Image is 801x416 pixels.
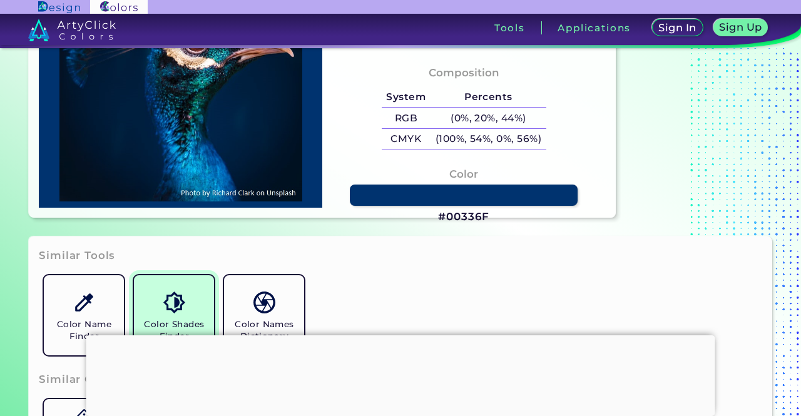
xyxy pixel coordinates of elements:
[660,23,696,33] h5: Sign In
[49,318,119,342] h5: Color Name Finder
[28,19,116,41] img: logo_artyclick_colors_white.svg
[431,108,546,128] h5: (0%, 20%, 44%)
[382,129,431,150] h5: CMYK
[73,292,95,313] img: icon_color_name_finder.svg
[139,318,209,342] h5: Color Shades Finder
[431,129,546,150] h5: (100%, 54%, 0%, 56%)
[382,87,431,108] h5: System
[494,23,525,33] h3: Tools
[39,270,129,360] a: Color Name Finder
[558,23,631,33] h3: Applications
[86,335,715,413] iframe: Advertisement
[449,165,478,183] h4: Color
[714,19,767,36] a: Sign Up
[720,23,761,33] h5: Sign Up
[382,108,431,128] h5: RGB
[38,1,80,13] img: ArtyClick Design logo
[129,270,219,360] a: Color Shades Finder
[653,19,702,36] a: Sign In
[429,64,499,82] h4: Composition
[253,292,275,313] img: icon_color_names_dictionary.svg
[39,248,115,263] h3: Similar Tools
[219,270,309,360] a: Color Names Dictionary
[229,318,299,342] h5: Color Names Dictionary
[39,372,124,387] h3: Similar Quizes
[431,87,546,108] h5: Percents
[163,292,185,313] img: icon_color_shades.svg
[438,210,489,225] h3: #00336F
